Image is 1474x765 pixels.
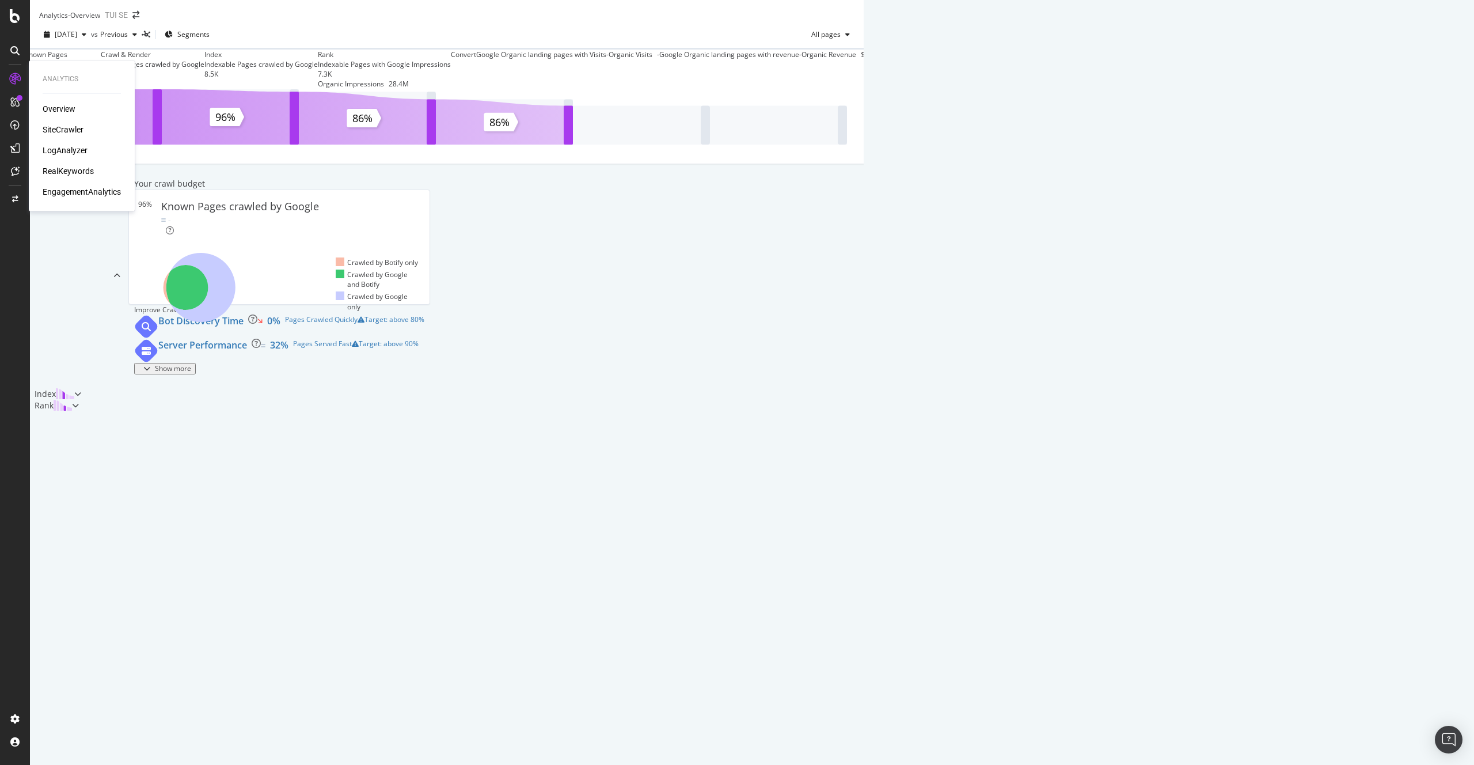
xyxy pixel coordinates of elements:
[204,69,318,79] div: 8.5K
[43,145,88,156] a: LogAnalyzer
[318,59,451,69] div: Indexable Pages with Google Impressions
[100,29,128,39] span: Previous
[336,291,420,311] div: Crawled by Google only
[476,50,606,59] div: Google Organic landing pages with Visits
[43,186,121,198] a: EngagementAnalytics
[25,50,67,59] div: Known Pages
[39,25,91,44] button: [DATE]
[43,124,83,135] a: SiteCrawler
[35,400,54,411] div: Rank
[270,339,288,352] div: 32%
[101,59,204,69] div: Known Pages crawled by Google
[359,339,419,349] span: Target: above 90%
[35,388,56,400] div: Index
[134,339,424,363] a: Server PerformanceEqual32%Pages Served Fastwarning label
[100,25,142,44] button: Previous
[155,365,191,373] div: Show more
[138,199,161,236] div: 96%
[55,29,77,39] span: 2025 Sep. 9th
[204,50,222,59] div: Index
[43,103,75,115] a: Overview
[489,115,510,128] text: 86%
[336,270,420,289] div: Crawled by Google and Botify
[134,363,196,374] button: Show more
[336,257,418,267] div: Crawled by Botify only
[352,111,373,125] text: 86%
[168,214,171,226] div: -
[158,339,247,363] div: Server Performance
[1435,726,1462,753] div: Open Intercom Messenger
[811,29,841,39] span: All pages
[352,339,419,363] div: warning label
[861,50,869,89] div: $ -
[177,29,210,39] span: Segments
[811,25,854,44] button: All pages
[609,50,652,89] div: Organic Visits
[215,110,235,124] text: 96%
[606,50,609,89] div: -
[161,199,319,214] div: Known Pages crawled by Google
[799,50,801,89] div: -
[56,388,74,399] img: block-icon
[318,69,451,79] div: 7.3K
[261,344,265,347] img: Equal
[134,305,424,315] div: Improve Crawl Budget
[801,50,856,89] div: Organic Revenue
[54,400,72,411] img: block-icon
[35,164,95,388] div: Crawl & Render
[389,79,409,89] div: 28.4M
[204,59,318,69] div: Indexable Pages crawled by Google
[101,50,151,59] div: Crawl & Render
[318,50,333,59] div: Rank
[451,50,476,59] div: Convert
[91,29,100,39] span: vs
[105,9,128,21] div: TUI SE
[318,79,384,89] div: Organic Impressions
[132,11,139,19] div: arrow-right-arrow-left
[659,50,799,59] div: Google Organic landing pages with revenue
[43,165,94,177] a: RealKeywords
[101,69,204,79] div: 10.0K
[160,25,214,44] button: Segments
[25,59,101,69] div: Pages crawled by Botify
[43,74,121,84] div: Analytics
[134,178,205,190] div: Your crawl budget
[293,339,352,363] div: Pages Served Fast
[39,10,100,20] div: Analytics - Overview
[657,50,659,89] div: -
[134,315,424,339] a: Bot Discovery Time0%Pages Crawled Quicklywarning label
[161,218,166,222] img: Equal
